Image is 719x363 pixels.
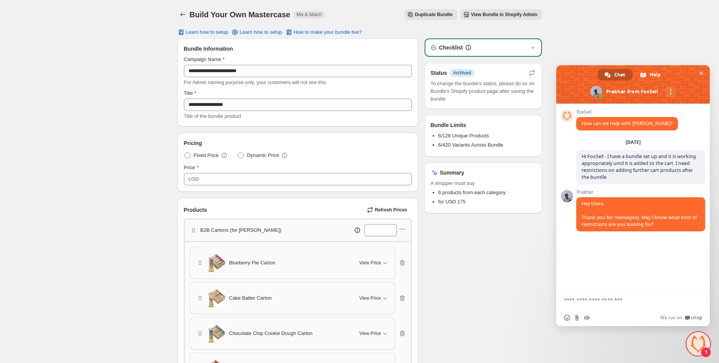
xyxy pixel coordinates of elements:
span: Chat [614,69,625,81]
span: How can we help with [PERSON_NAME]? [582,120,673,127]
button: Back [177,9,188,20]
textarea: Compose your message... [564,290,687,309]
img: Chocolate Chip Cookie Dough Carton [207,321,226,346]
span: Learn how to setup [186,29,228,35]
label: Price [184,164,199,172]
span: Hey there. Thank you for messaging. May I know what kind of restrictions are you looking for? [582,200,697,228]
h1: Build Your Own Mastercase [190,10,291,19]
span: Bundle Information [184,45,233,53]
button: How to make your bundle live? [281,27,367,38]
span: Audio message [584,315,590,321]
span: Cake Batter Carton [229,294,272,302]
button: View Price [355,257,393,269]
span: Close chat [697,69,705,77]
span: 6/128 Unique Products [438,133,489,139]
span: Pricing [184,139,202,147]
span: How to make your bundle live? [294,29,362,35]
span: View Bundle in Shopify Admin [471,12,537,18]
img: Cake Batter Carton [207,286,226,310]
span: View Price [359,260,381,266]
button: Duplicate Bundle [404,9,457,20]
a: Help [633,69,668,81]
button: Learn how to setup [173,27,233,38]
span: View Price [359,295,381,301]
h3: Bundle Limits [431,121,466,129]
span: View Price [359,330,381,337]
span: A shopper must buy [431,180,536,187]
h3: Status [431,69,447,77]
span: Dynamic Price [247,152,279,159]
a: Learn how to setup [226,27,287,38]
div: USD [188,175,199,183]
button: View Bundle in Shopify Admin [460,9,542,20]
span: Help [650,69,661,81]
h3: Checklist [439,44,463,51]
span: Archived [453,70,471,76]
img: Blueberry Pie Carton [207,251,226,275]
label: Title [184,89,197,97]
span: Chocolate Chip Cookie Dough Carton [229,330,313,337]
a: We run onCrisp [660,315,702,321]
h3: Summary [440,169,464,177]
span: Products [184,206,207,214]
span: Insert an emoji [564,315,570,321]
li: for USD 175 [438,198,536,206]
span: For Admin naming purpose only, your customers will not see this [184,79,326,85]
span: Send a file [574,315,580,321]
span: To change the bundle's status, please do so on Bundle's Shopify product page after saving the bundle [431,80,536,103]
a: Chat [598,69,633,81]
span: We run on [660,315,682,321]
label: Campaign Name [184,56,225,63]
button: View Price [355,327,393,340]
span: Title of the bundle product [184,113,241,119]
p: B2B Cartons (for [PERSON_NAME]) [200,226,282,234]
span: Duplicate Bundle [415,12,453,18]
span: Learn how to setup [240,29,282,35]
span: Crisp [691,315,702,321]
div: [DATE] [626,140,641,145]
span: Refresh Prices [375,207,407,213]
span: 6/420 Variants Across Bundle [438,142,504,148]
a: Close chat [687,332,710,355]
span: Hi FoxSell - I have a bundle set up and it is working appropriately until it is added to the cart... [582,153,696,180]
span: 1 [701,347,711,358]
span: Fixed Price [194,152,219,159]
span: Blueberry Pie Carton [229,259,276,267]
span: Mix & Match [296,12,322,18]
span: FoxSell [576,109,678,115]
span: Prakhar [576,190,705,195]
li: 6 products from each category [438,189,536,196]
button: View Price [355,292,393,304]
button: Refresh Prices [364,205,412,215]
